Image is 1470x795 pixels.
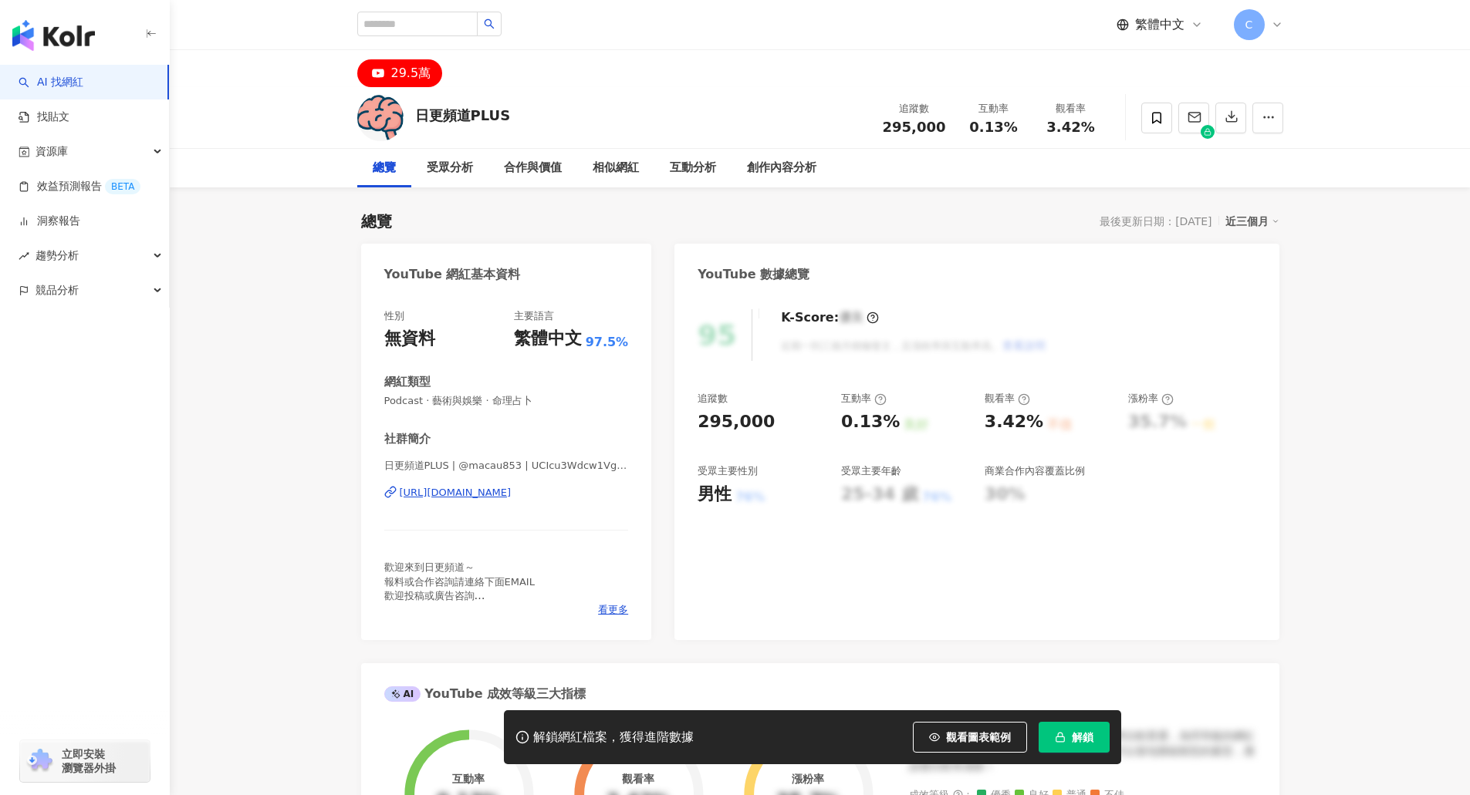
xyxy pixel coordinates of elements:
div: 近三個月 [1225,211,1279,231]
span: 競品分析 [35,273,79,308]
div: 合作與價值 [504,159,562,177]
div: 社群簡介 [384,431,431,447]
div: 主要語言 [514,309,554,323]
div: 追蹤數 [883,101,946,116]
a: chrome extension立即安裝 瀏覽器外掛 [20,740,150,782]
div: 總覽 [373,159,396,177]
a: 洞察報告 [19,214,80,229]
div: YouTube 數據總覽 [698,266,809,283]
a: [URL][DOMAIN_NAME] [384,486,629,500]
span: 看更多 [598,603,628,617]
div: YouTube 成效等級三大指標 [384,686,586,702]
div: YouTube 網紅基本資料 [384,266,521,283]
span: 資源庫 [35,134,68,169]
div: 日更頻道PLUS [415,106,511,125]
div: 創作內容分析 [747,159,816,177]
img: KOL Avatar [357,95,404,141]
button: 解鎖 [1039,722,1110,753]
span: rise [19,251,29,261]
div: 互動率 [452,773,485,785]
img: logo [12,20,95,51]
span: 97.5% [586,334,629,351]
div: 0.13% [841,410,900,434]
img: chrome extension [25,749,55,773]
a: 找貼文 [19,109,69,125]
span: 觀看圖表範例 [946,731,1011,743]
div: 3.42% [985,410,1043,434]
div: 295,000 [698,410,775,434]
div: 29.5萬 [391,62,431,84]
span: 趨勢分析 [35,238,79,273]
div: 解鎖網紅檔案，獲得進階數據 [533,729,694,746]
div: 受眾分析 [427,159,473,177]
div: 繁體中文 [514,327,582,351]
div: 最後更新日期：[DATE] [1100,215,1211,227]
div: 觀看率 [985,392,1030,406]
span: 歡迎來到日更頻道～ 報料或合作咨詢請連絡下面EMAIL 歡迎投稿或廣告咨詢 [EMAIL_ADDRESS][DOMAIN_NAME] MEWE ：[URL][DOMAIN_NAME] FB：[U... [384,561,625,756]
div: 觀看率 [1042,101,1100,116]
div: 相似網紅 [593,159,639,177]
div: 漲粉率 [792,773,824,785]
a: searchAI 找網紅 [19,75,83,90]
div: 觀看率 [622,773,654,785]
div: 無資料 [384,327,435,351]
div: 互動率 [965,101,1023,116]
div: 漲粉率 [1128,392,1174,406]
span: C [1245,16,1253,33]
div: 互動分析 [670,159,716,177]
div: AI [384,686,421,702]
div: 受眾主要性別 [698,464,758,478]
button: 29.5萬 [357,59,443,87]
span: search [484,19,495,29]
span: 日更頻道PLUS | @macau853 | UCIcu3Wdcw1VggERc6sJqEkQ [384,459,629,473]
div: 互動率 [841,392,887,406]
span: 解鎖 [1072,731,1093,743]
div: 受眾主要年齡 [841,464,901,478]
div: 網紅類型 [384,374,431,390]
span: 繁體中文 [1135,16,1184,33]
div: 總覽 [361,211,392,232]
span: 立即安裝 瀏覽器外掛 [62,747,116,775]
div: K-Score : [781,309,879,326]
div: 性別 [384,309,404,323]
span: 3.42% [1046,120,1094,135]
div: 商業合作內容覆蓋比例 [985,464,1085,478]
div: 追蹤數 [698,392,728,406]
button: 觀看圖表範例 [913,722,1027,753]
span: 0.13% [969,120,1017,135]
div: 男性 [698,483,732,507]
a: 效益預測報告BETA [19,179,140,194]
span: Podcast · 藝術與娛樂 · 命理占卜 [384,394,629,408]
div: [URL][DOMAIN_NAME] [400,486,512,500]
span: 295,000 [883,119,946,135]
